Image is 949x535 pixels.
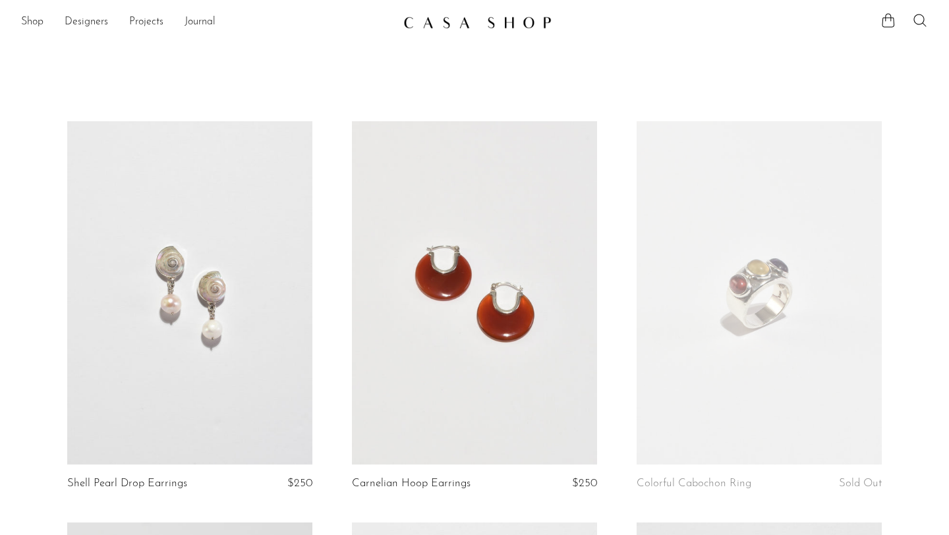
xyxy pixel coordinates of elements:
[21,11,393,34] ul: NEW HEADER MENU
[572,478,597,489] span: $250
[352,478,471,490] a: Carnelian Hoop Earrings
[839,478,882,489] span: Sold Out
[129,14,163,31] a: Projects
[185,14,216,31] a: Journal
[21,14,43,31] a: Shop
[637,478,751,490] a: Colorful Cabochon Ring
[287,478,312,489] span: $250
[67,478,187,490] a: Shell Pearl Drop Earrings
[65,14,108,31] a: Designers
[21,11,393,34] nav: Desktop navigation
